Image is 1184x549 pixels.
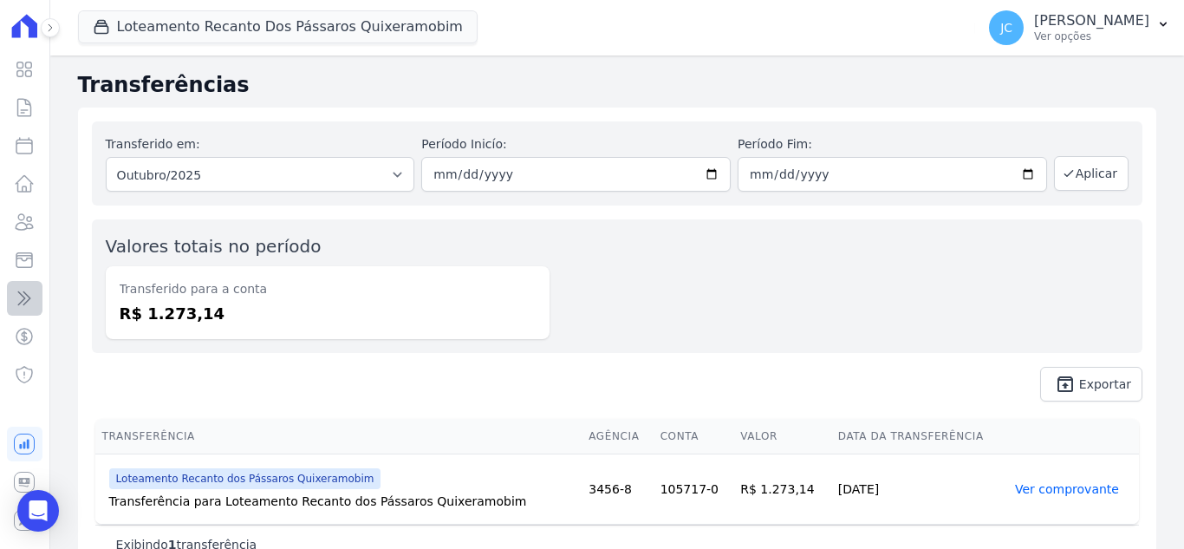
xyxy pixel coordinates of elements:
[733,454,831,525] td: R$ 1.273,14
[831,454,1008,525] td: [DATE]
[109,493,576,510] div: Transferência para Loteamento Recanto dos Pássaros Quixeramobim
[78,10,478,43] button: Loteamento Recanto Dos Pássaros Quixeramobim
[654,454,734,525] td: 105717-0
[654,419,734,454] th: Conta
[1040,367,1142,402] a: unarchive Exportar
[1034,12,1149,29] p: [PERSON_NAME]
[421,135,731,154] label: Período Inicío:
[120,302,536,325] dd: R$ 1.273,14
[106,137,200,151] label: Transferido em:
[1034,29,1149,43] p: Ver opções
[733,419,831,454] th: Valor
[1079,379,1131,389] span: Exportar
[78,69,1156,101] h2: Transferências
[582,454,653,525] td: 3456-8
[106,236,322,257] label: Valores totais no período
[1054,156,1129,191] button: Aplicar
[1055,374,1076,395] i: unarchive
[582,419,653,454] th: Agência
[120,280,536,298] dt: Transferido para a conta
[738,135,1047,154] label: Período Fim:
[831,419,1008,454] th: Data da Transferência
[95,419,582,454] th: Transferência
[1015,482,1119,496] a: Ver comprovante
[975,3,1184,52] button: JC [PERSON_NAME] Ver opções
[17,490,59,532] div: Open Intercom Messenger
[109,468,381,489] span: Loteamento Recanto dos Pássaros Quixeramobim
[1000,22,1012,34] span: JC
